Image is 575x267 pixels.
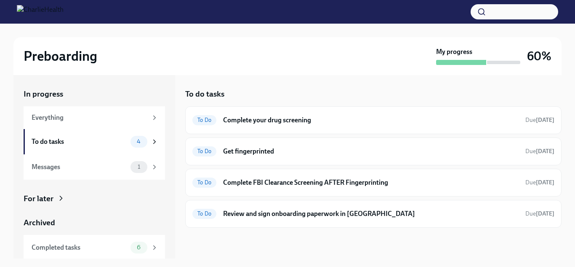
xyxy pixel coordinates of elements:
[17,5,64,19] img: CharlieHealth
[192,210,216,217] span: To Do
[32,113,147,122] div: Everything
[525,210,554,218] span: August 18th, 2025 08:00
[192,207,554,221] a: To DoReview and sign onboarding paperwork in [GEOGRAPHIC_DATA]Due[DATE]
[525,148,554,155] span: Due
[525,116,554,124] span: August 15th, 2025 08:00
[192,145,554,158] a: To DoGet fingerprintedDue[DATE]
[536,116,554,124] strong: [DATE]
[192,179,216,186] span: To Do
[133,164,145,170] span: 1
[32,162,127,172] div: Messages
[24,193,53,204] div: For later
[32,137,127,146] div: To do tasks
[192,176,554,189] a: To DoComplete FBI Clearance Screening AFTER FingerprintingDue[DATE]
[223,209,519,218] h6: Review and sign onboarding paperwork in [GEOGRAPHIC_DATA]
[525,147,554,155] span: August 15th, 2025 08:00
[192,117,216,123] span: To Do
[32,243,127,252] div: Completed tasks
[24,193,165,204] a: For later
[536,148,554,155] strong: [DATE]
[223,147,519,156] h6: Get fingerprinted
[192,148,216,154] span: To Do
[525,179,554,186] span: Due
[436,47,472,57] strong: My progress
[536,179,554,186] strong: [DATE]
[185,89,224,100] h5: To do tasks
[525,178,554,186] span: August 18th, 2025 08:00
[132,244,146,251] span: 6
[223,116,519,125] h6: Complete your drug screening
[525,210,554,217] span: Due
[24,235,165,260] a: Completed tasks6
[223,178,519,187] h6: Complete FBI Clearance Screening AFTER Fingerprinting
[536,210,554,217] strong: [DATE]
[525,116,554,124] span: Due
[527,49,551,64] h3: 60%
[192,113,554,127] a: To DoComplete your drug screeningDue[DATE]
[24,48,97,65] h2: Preboarding
[24,106,165,129] a: Everything
[24,89,165,100] a: In progress
[132,138,146,145] span: 4
[24,129,165,154] a: To do tasks4
[24,217,165,228] a: Archived
[24,154,165,180] a: Messages1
